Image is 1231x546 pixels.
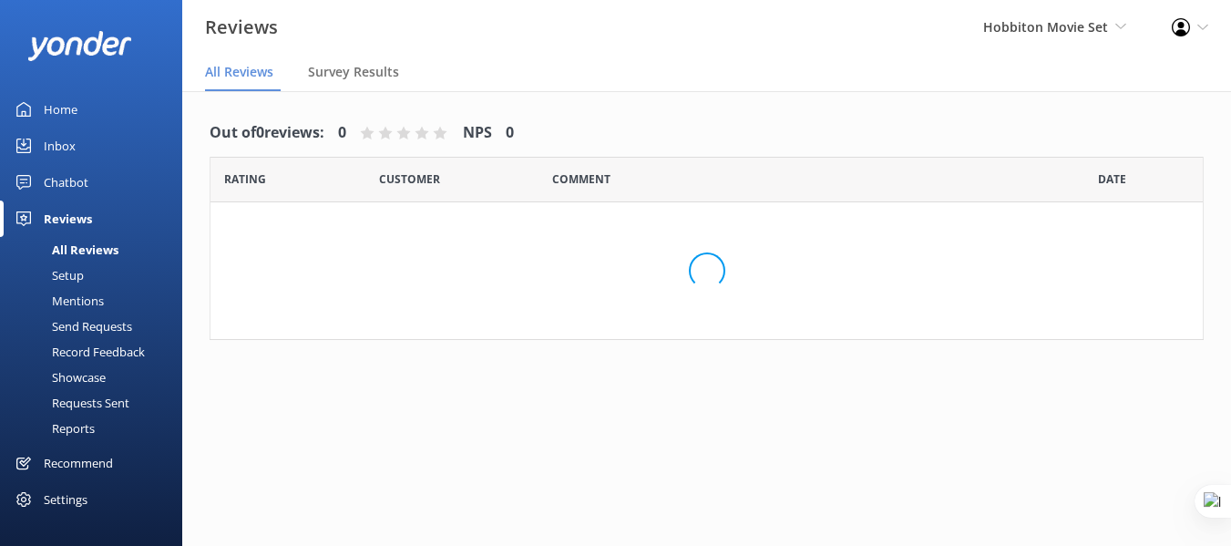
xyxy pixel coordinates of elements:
span: Date [1098,170,1126,188]
a: Reports [11,416,182,441]
a: Setup [11,263,182,288]
h4: 0 [506,121,514,145]
a: Requests Sent [11,390,182,416]
div: Home [44,91,77,128]
div: Setup [11,263,84,288]
div: Mentions [11,288,104,314]
div: All Reviews [11,237,118,263]
div: Settings [44,481,87,518]
div: Recommend [44,445,113,481]
a: All Reviews [11,237,182,263]
a: Send Requests [11,314,182,339]
div: Reviews [44,201,92,237]
h4: NPS [463,121,492,145]
div: Send Requests [11,314,132,339]
div: Reports [11,416,95,441]
h4: 0 [338,121,346,145]
div: Showcase [11,365,106,390]
span: All Reviews [205,63,273,81]
span: Survey Results [308,63,399,81]
a: Record Feedback [11,339,182,365]
div: Requests Sent [11,390,129,416]
h4: Out of 0 reviews: [210,121,324,145]
a: Mentions [11,288,182,314]
span: Date [224,170,266,188]
span: Date [379,170,440,188]
div: Chatbot [44,164,88,201]
a: Showcase [11,365,182,390]
span: Hobbiton Movie Set [983,18,1108,36]
img: yonder-white-logo.png [27,31,132,61]
div: Record Feedback [11,339,145,365]
span: Question [552,170,610,188]
h3: Reviews [205,13,278,42]
div: Inbox [44,128,76,164]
